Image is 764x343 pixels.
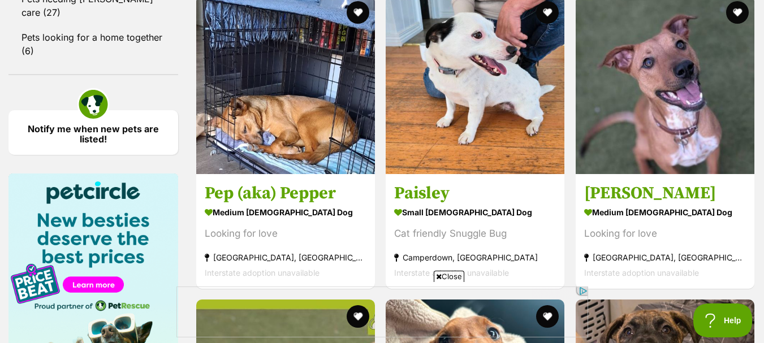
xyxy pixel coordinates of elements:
iframe: Advertisement [176,286,588,337]
strong: medium [DEMOGRAPHIC_DATA] Dog [584,204,746,220]
strong: medium [DEMOGRAPHIC_DATA] Dog [205,204,366,220]
span: Interstate adoption unavailable [584,268,699,277]
a: Pets looking for a home together (6) [8,25,178,63]
img: adc.png [161,1,169,8]
strong: Camperdown, [GEOGRAPHIC_DATA] [394,250,556,265]
div: Cat friendly Snuggle Bug [394,226,556,241]
span: Interstate adoption unavailable [394,268,509,277]
div: Looking for love [205,226,366,241]
span: Close [434,271,464,282]
strong: [GEOGRAPHIC_DATA], [GEOGRAPHIC_DATA] [584,250,746,265]
h3: [PERSON_NAME] [584,183,746,204]
a: Notify me when new pets are listed! [8,110,178,155]
iframe: Help Scout Beacon - Open [693,303,753,337]
div: Looking for love [584,226,746,241]
button: favourite [347,1,369,24]
h3: Pep (aka) Pepper [205,183,366,204]
strong: small [DEMOGRAPHIC_DATA] Dog [394,204,556,220]
button: favourite [726,1,749,24]
button: favourite [537,1,559,24]
span: Interstate adoption unavailable [205,268,320,277]
strong: [GEOGRAPHIC_DATA], [GEOGRAPHIC_DATA] [205,250,366,265]
a: [PERSON_NAME] medium [DEMOGRAPHIC_DATA] Dog Looking for love [GEOGRAPHIC_DATA], [GEOGRAPHIC_DATA]... [576,174,754,289]
a: Paisley small [DEMOGRAPHIC_DATA] Dog Cat friendly Snuggle Bug Camperdown, [GEOGRAPHIC_DATA] Inter... [386,174,564,289]
a: Pep (aka) Pepper medium [DEMOGRAPHIC_DATA] Dog Looking for love [GEOGRAPHIC_DATA], [GEOGRAPHIC_DA... [196,174,375,289]
h3: Paisley [394,183,556,204]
